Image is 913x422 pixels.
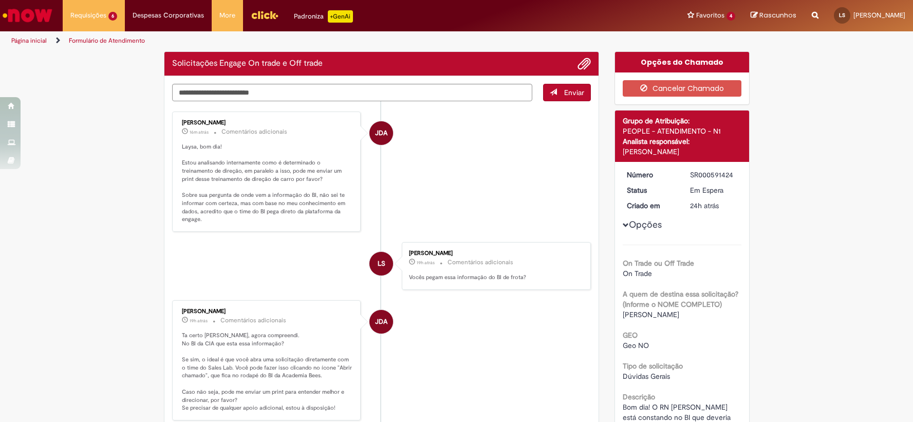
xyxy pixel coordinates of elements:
span: 19h atrás [190,318,208,324]
span: LS [839,12,845,19]
time: 29/09/2025 16:49:35 [417,260,435,266]
dt: Número [619,170,682,180]
span: Rascunhos [759,10,796,20]
p: Vocês pegam essa informação do BI de frota? [409,273,580,282]
div: PEOPLE - ATENDIMENTO - N1 [623,126,741,136]
p: Laysa, bom dia! Estou analisando internamente como é determinado o treinamento de direção, em par... [182,143,353,224]
p: Ta certo [PERSON_NAME], agora compreendi. No BI da CIA que esta essa informação? Se sim, o ideal ... [182,332,353,412]
span: [PERSON_NAME] [623,310,679,319]
span: Geo NO [623,341,649,350]
span: Despesas Corporativas [133,10,204,21]
div: [PERSON_NAME] [623,146,741,157]
a: Formulário de Atendimento [69,36,145,45]
span: LS [378,251,385,276]
time: 29/09/2025 11:49:11 [690,201,719,210]
span: [PERSON_NAME] [853,11,905,20]
b: A quem de destina essa solicitação? (Informe o NOME COMPLETO) [623,289,738,309]
span: 4 [726,12,735,21]
h2: Solicitações Engage On trade e Off trade Histórico de tíquete [172,59,323,68]
div: Laysa Silva Sousa [369,252,393,276]
span: 24h atrás [690,201,719,210]
a: Rascunhos [751,11,796,21]
span: 6 [108,12,117,21]
span: Enviar [564,88,584,97]
dt: Criado em [619,200,682,211]
button: Enviar [543,84,591,101]
small: Comentários adicionais [220,316,286,325]
small: Comentários adicionais [221,127,287,136]
button: Adicionar anexos [577,57,591,70]
div: Jessica De Andrade [369,310,393,334]
span: Requisições [70,10,106,21]
ul: Trilhas de página [8,31,601,50]
time: 30/09/2025 11:23:54 [190,129,209,135]
dt: Status [619,185,682,195]
b: Descrição [623,392,655,401]
span: 16m atrás [190,129,209,135]
b: GEO [623,331,638,340]
small: Comentários adicionais [448,258,513,267]
span: JDA [375,309,387,334]
span: Dúvidas Gerais [623,372,670,381]
img: ServiceNow [1,5,54,26]
p: +GenAi [328,10,353,23]
b: On Trade ou Off Trade [623,259,694,268]
button: Cancelar Chamado [623,80,741,97]
a: Página inicial [11,36,47,45]
div: Padroniza [294,10,353,23]
span: More [219,10,235,21]
div: Grupo de Atribuição: [623,116,741,126]
img: click_logo_yellow_360x200.png [251,7,278,23]
span: JDA [375,121,387,145]
div: Em Espera [690,185,738,195]
div: [PERSON_NAME] [182,120,353,126]
time: 29/09/2025 16:41:15 [190,318,208,324]
div: Opções do Chamado [615,52,749,72]
b: Tipo de solicitação [623,361,683,371]
div: [PERSON_NAME] [409,250,580,256]
span: On Trade [623,269,652,278]
div: [PERSON_NAME] [182,308,353,315]
div: Jessica De Andrade [369,121,393,145]
textarea: Digite sua mensagem aqui... [172,84,533,101]
span: Favoritos [696,10,724,21]
span: 19h atrás [417,260,435,266]
div: SR000591424 [690,170,738,180]
div: Analista responsável: [623,136,741,146]
div: 29/09/2025 11:49:11 [690,200,738,211]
